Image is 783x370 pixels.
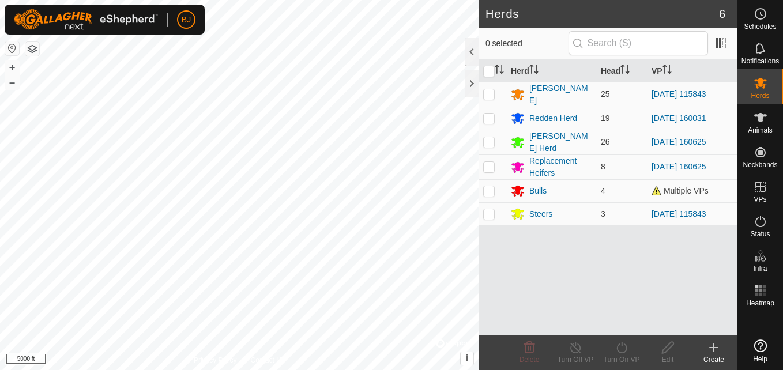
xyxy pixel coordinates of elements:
span: Notifications [741,58,779,65]
div: Redden Herd [529,112,577,124]
button: + [5,61,19,74]
span: 19 [601,114,610,123]
a: [DATE] 160625 [652,137,706,146]
a: [DATE] 160031 [652,114,706,123]
p-sorticon: Activate to sort [495,66,504,75]
span: VPs [754,196,766,203]
a: Help [737,335,783,367]
span: 25 [601,89,610,99]
span: Help [753,356,767,363]
button: Map Layers [25,42,39,56]
span: Delete [520,356,540,364]
p-sorticon: Activate to sort [620,66,630,75]
div: Replacement Heifers [529,155,592,179]
span: Infra [753,265,767,272]
img: Gallagher Logo [14,9,158,30]
span: Multiple VPs [652,186,709,195]
div: Steers [529,208,552,220]
h2: Herds [485,7,719,21]
div: Create [691,354,737,365]
span: BJ [182,14,191,26]
p-sorticon: Activate to sort [529,66,539,75]
th: Head [596,60,647,82]
span: 26 [601,137,610,146]
div: Turn Off VP [552,354,598,365]
span: 6 [719,5,725,22]
span: 3 [601,209,605,218]
a: Contact Us [251,355,285,365]
a: [DATE] 160625 [652,162,706,171]
div: [PERSON_NAME] [529,82,592,107]
button: Reset Map [5,41,19,55]
button: – [5,75,19,89]
div: [PERSON_NAME] Herd [529,130,592,154]
a: Privacy Policy [194,355,237,365]
span: i [466,353,468,363]
div: Turn On VP [598,354,645,365]
th: VP [647,60,737,82]
a: [DATE] 115843 [652,89,706,99]
span: Status [750,231,770,237]
span: Schedules [744,23,776,30]
span: 8 [601,162,605,171]
button: i [461,352,473,365]
span: Animals [748,127,773,134]
div: Edit [645,354,691,365]
span: Herds [751,92,769,99]
th: Herd [506,60,596,82]
span: 0 selected [485,37,569,50]
div: Bulls [529,185,547,197]
span: Neckbands [743,161,777,168]
a: [DATE] 115843 [652,209,706,218]
input: Search (S) [569,31,708,55]
span: 4 [601,186,605,195]
span: Heatmap [746,300,774,307]
p-sorticon: Activate to sort [662,66,672,75]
